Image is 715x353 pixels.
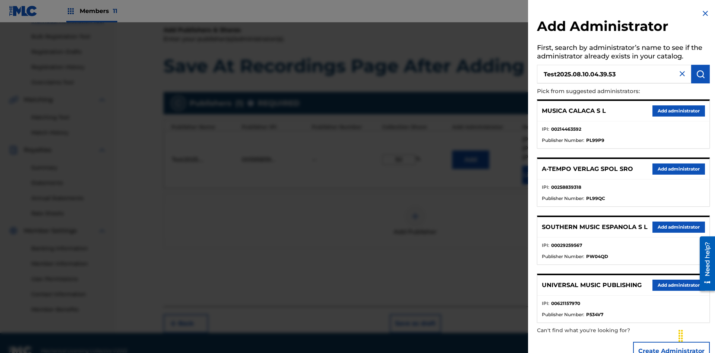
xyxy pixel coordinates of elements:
p: Pick from suggested administrators: [537,83,667,99]
button: Add administrator [652,105,705,117]
p: SOUTHERN MUSIC ESPANOLA S L [542,223,648,232]
button: Add administrator [652,163,705,175]
span: Publisher Number : [542,137,584,144]
img: MLC Logo [9,6,38,16]
strong: 00258839318 [551,184,581,191]
strong: 00029259567 [551,242,582,249]
img: Search Works [696,70,705,79]
strong: 00214463592 [551,126,581,133]
strong: PL99P9 [586,137,604,144]
iframe: Resource Center [694,233,715,295]
div: Drag [675,325,687,347]
span: IPI : [542,242,549,249]
strong: P534V7 [586,311,603,318]
span: Publisher Number : [542,195,584,202]
h2: Add Administrator [537,18,710,37]
img: close [678,69,687,78]
button: Add administrator [652,222,705,233]
span: Publisher Number : [542,253,584,260]
strong: PW04QD [586,253,608,260]
strong: PL99QC [586,195,605,202]
p: UNIVERSAL MUSIC PUBLISHING [542,281,642,290]
span: 11 [113,7,117,15]
input: Search administrator’s name [537,65,691,83]
p: Can't find what you're looking for? [537,323,667,338]
span: IPI : [542,300,549,307]
span: Publisher Number : [542,311,584,318]
img: Top Rightsholders [66,7,75,16]
h5: First, search by administrator’s name to see if the administrator already exists in your catalog. [537,41,710,65]
span: IPI : [542,184,549,191]
span: Members [80,7,117,15]
span: IPI : [542,126,549,133]
iframe: Chat Widget [678,317,715,353]
p: MUSICA CALACA S L [542,106,606,115]
strong: 00621157970 [551,300,580,307]
button: Add administrator [652,280,705,291]
p: A-TEMPO VERLAG SPOL SRO [542,165,633,174]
